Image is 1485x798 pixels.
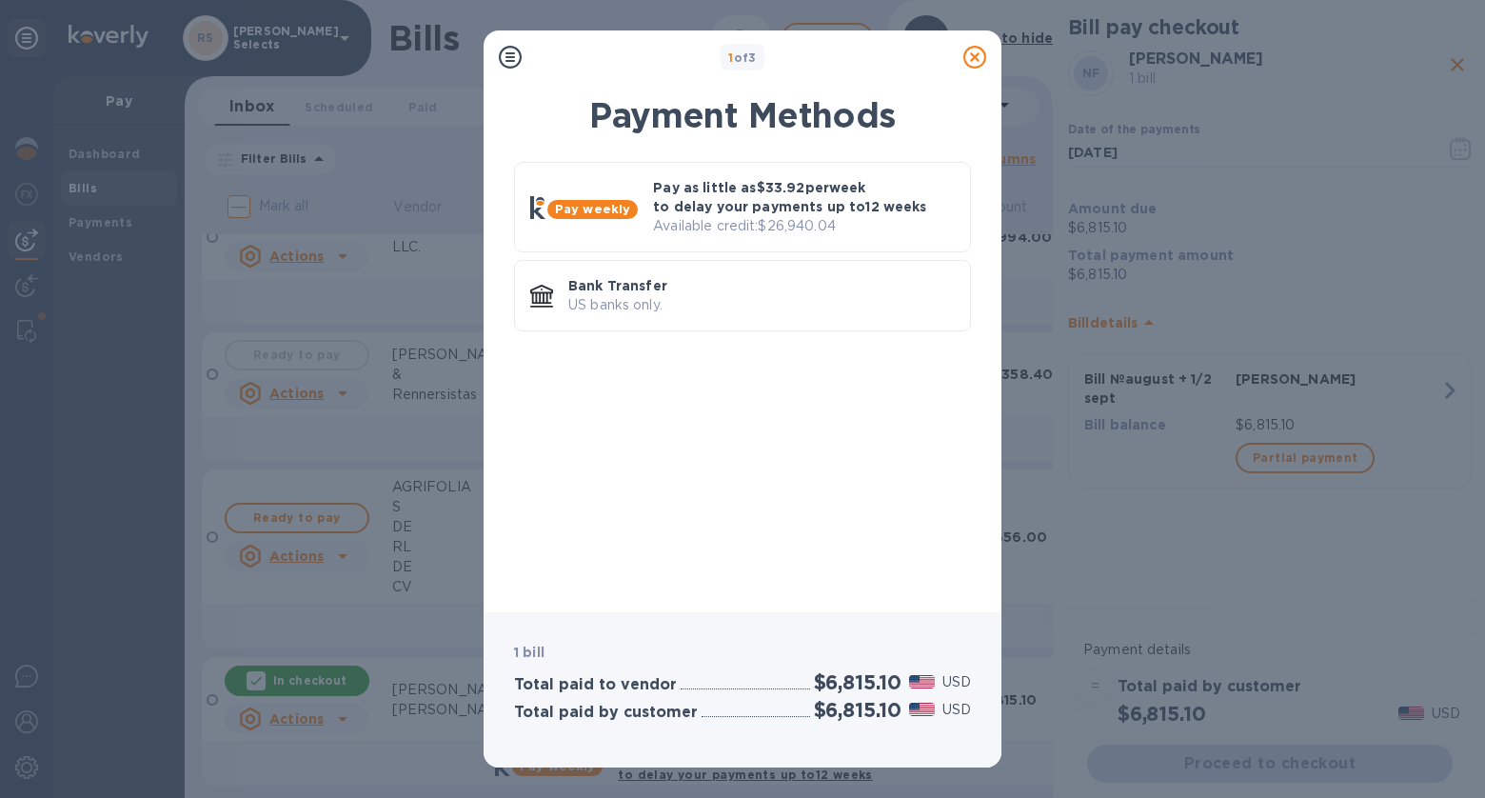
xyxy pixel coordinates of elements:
h2: $6,815.10 [814,698,901,722]
b: 1 bill [514,645,544,660]
p: US banks only. [568,295,955,315]
img: USD [909,703,935,716]
img: USD [909,675,935,688]
p: Bank Transfer [568,276,955,295]
h3: Total paid to vendor [514,676,677,694]
h3: Total paid by customer [514,704,698,722]
span: 1 [728,50,733,65]
p: USD [942,700,971,720]
b: Pay weekly [555,202,630,216]
h1: Payment Methods [514,95,971,135]
p: USD [942,672,971,692]
p: Pay as little as $33.92 per week to delay your payments up to 12 weeks [653,178,955,216]
p: Available credit: $26,940.04 [653,216,955,236]
b: of 3 [728,50,757,65]
h2: $6,815.10 [814,670,901,694]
